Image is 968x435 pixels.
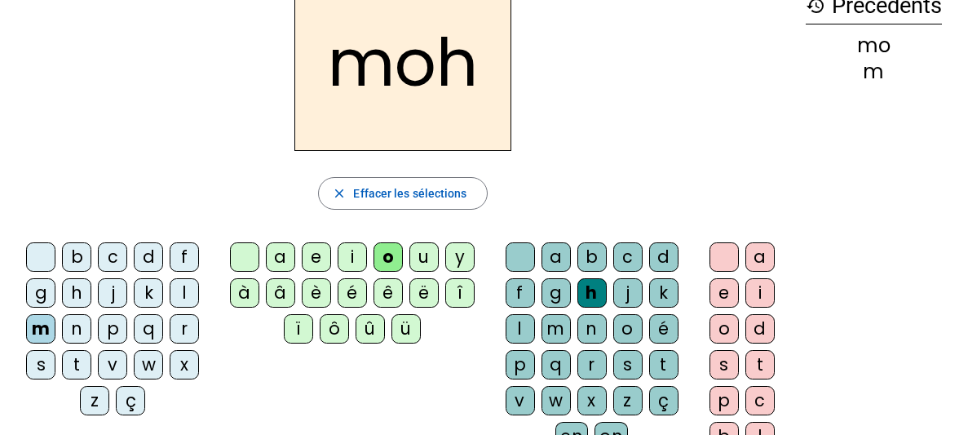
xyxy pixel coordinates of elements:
[709,314,739,344] div: o
[80,386,109,415] div: z
[318,177,487,210] button: Effacer les sélections
[26,314,55,344] div: m
[320,314,349,344] div: ô
[506,350,535,380] div: p
[541,278,571,308] div: g
[302,278,331,308] div: è
[577,386,607,415] div: x
[98,350,127,380] div: v
[806,62,942,82] div: m
[613,386,643,415] div: z
[541,314,571,344] div: m
[356,314,385,344] div: û
[649,314,678,344] div: é
[709,386,739,415] div: p
[745,242,775,272] div: a
[62,350,91,380] div: t
[338,278,367,308] div: é
[445,278,475,308] div: î
[170,350,199,380] div: x
[266,242,295,272] div: a
[577,314,607,344] div: n
[577,278,607,308] div: h
[62,242,91,272] div: b
[373,242,403,272] div: o
[445,242,475,272] div: y
[134,242,163,272] div: d
[62,278,91,308] div: h
[745,278,775,308] div: i
[506,386,535,415] div: v
[806,36,942,55] div: mo
[134,350,163,380] div: w
[649,242,678,272] div: d
[338,242,367,272] div: i
[284,314,313,344] div: ï
[613,278,643,308] div: j
[541,350,571,380] div: q
[506,314,535,344] div: l
[649,278,678,308] div: k
[98,314,127,344] div: p
[170,278,199,308] div: l
[745,386,775,415] div: c
[613,314,643,344] div: o
[266,278,295,308] div: â
[409,278,439,308] div: ë
[98,278,127,308] div: j
[170,314,199,344] div: r
[134,314,163,344] div: q
[541,242,571,272] div: a
[649,350,678,380] div: t
[62,314,91,344] div: n
[745,314,775,344] div: d
[613,350,643,380] div: s
[577,350,607,380] div: r
[230,278,259,308] div: à
[745,350,775,380] div: t
[332,186,347,201] mat-icon: close
[391,314,421,344] div: ü
[26,350,55,380] div: s
[26,278,55,308] div: g
[116,386,145,415] div: ç
[373,278,403,308] div: ê
[613,242,643,272] div: c
[409,242,439,272] div: u
[709,350,739,380] div: s
[649,386,678,415] div: ç
[541,386,571,415] div: w
[506,278,535,308] div: f
[353,184,466,203] span: Effacer les sélections
[302,242,331,272] div: e
[98,242,127,272] div: c
[709,278,739,308] div: e
[577,242,607,272] div: b
[134,278,163,308] div: k
[170,242,199,272] div: f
